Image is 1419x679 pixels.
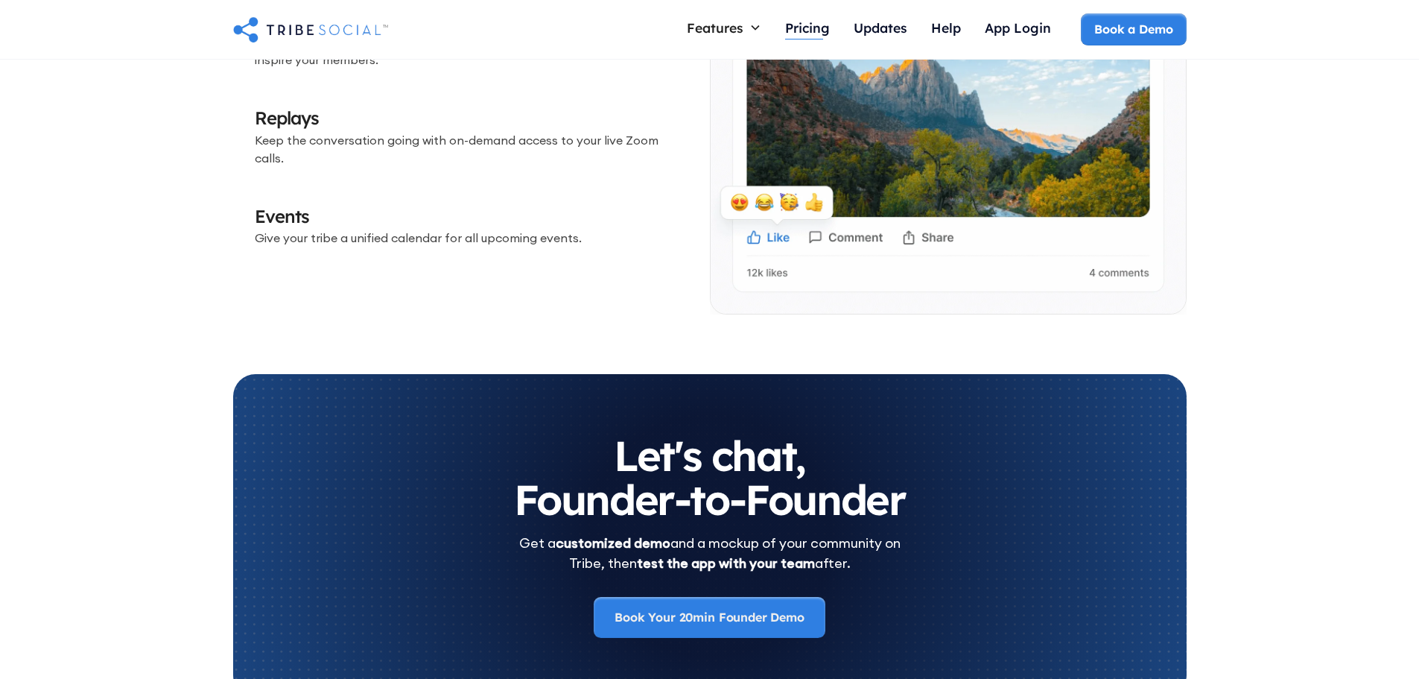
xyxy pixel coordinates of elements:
strong: customized demo [556,534,670,552]
div: Features [675,13,773,42]
div: App Login [985,19,1051,36]
h2: Let's chat, Founder-to-Founder [263,434,1157,522]
a: Book a Demo [1081,13,1186,45]
a: Help [919,13,973,45]
a: Updates [842,13,919,45]
p: Give your tribe a unified calendar for all upcoming events. [255,229,689,247]
h3: Events [255,204,689,230]
a: Pricing [773,13,842,45]
div: Pricing [785,19,830,36]
h3: Replays [255,106,689,131]
div: Features [687,19,743,36]
a: App Login [973,13,1063,45]
div: Get a and a mockup of your community on Tribe, then after. [519,533,901,573]
a: Book Your 20min Founder Demo [594,597,825,637]
div: Updates [854,19,907,36]
a: home [233,14,388,44]
div: Help [931,19,961,36]
p: Keep the conversation going with on-demand access to your live Zoom calls. [255,131,689,167]
strong: test the app with your team [637,555,815,572]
